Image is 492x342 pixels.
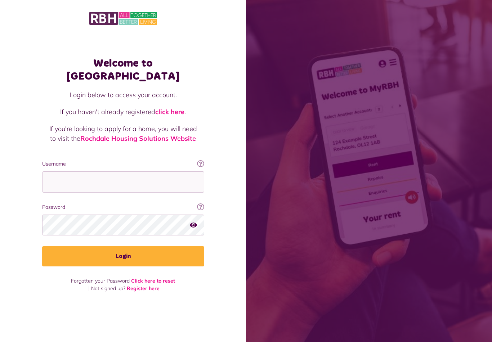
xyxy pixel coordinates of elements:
[42,246,204,266] button: Login
[89,11,157,26] img: MyRBH
[42,57,204,83] h1: Welcome to [GEOGRAPHIC_DATA]
[42,203,204,211] label: Password
[49,107,197,117] p: If you haven't already registered .
[42,160,204,168] label: Username
[155,108,184,116] a: click here
[49,124,197,143] p: If you're looking to apply for a home, you will need to visit the
[131,278,175,284] a: Click here to reset
[127,285,160,292] a: Register here
[71,278,130,284] span: Forgotten your Password
[49,90,197,100] p: Login below to access your account.
[80,134,196,143] a: Rochdale Housing Solutions Website
[91,285,125,292] span: Not signed up?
